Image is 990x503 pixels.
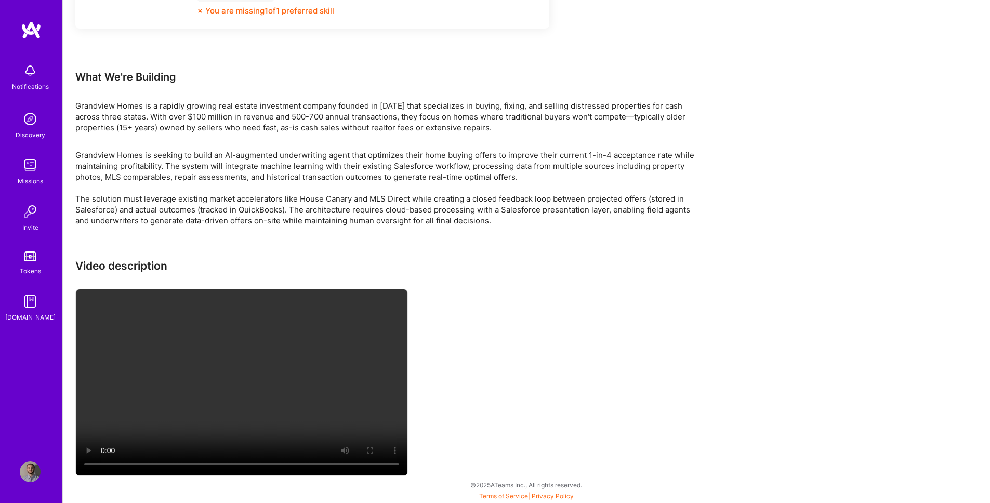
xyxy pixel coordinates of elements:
img: bell [20,60,41,81]
img: teamwork [20,155,41,176]
div: [DOMAIN_NAME] [5,312,56,323]
div: © 2025 ATeams Inc., All rights reserved. [62,472,990,498]
div: Notifications [12,81,49,92]
a: Privacy Policy [532,492,574,500]
span: | [479,492,574,500]
img: discovery [20,109,41,129]
img: Invite [20,201,41,222]
p: Grandview Homes is seeking to build an AI-augmented underwriting agent that optimizes their home ... [75,150,699,226]
div: What We're Building [75,70,699,84]
p: Grandview Homes is a rapidly growing real estate investment company founded in [DATE] that specia... [75,100,699,133]
div: Invite [22,222,38,233]
div: Discovery [16,129,45,140]
img: tokens [24,251,36,261]
img: guide book [20,291,41,312]
img: logo [21,21,42,39]
a: Terms of Service [479,492,528,500]
div: Tokens [20,266,41,276]
h3: Video description [75,259,699,272]
i: icon CloseOrange [197,8,203,14]
div: You are missing 1 of 1 preferred skill [205,5,334,16]
div: Missions [18,176,43,187]
img: User Avatar [20,461,41,482]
